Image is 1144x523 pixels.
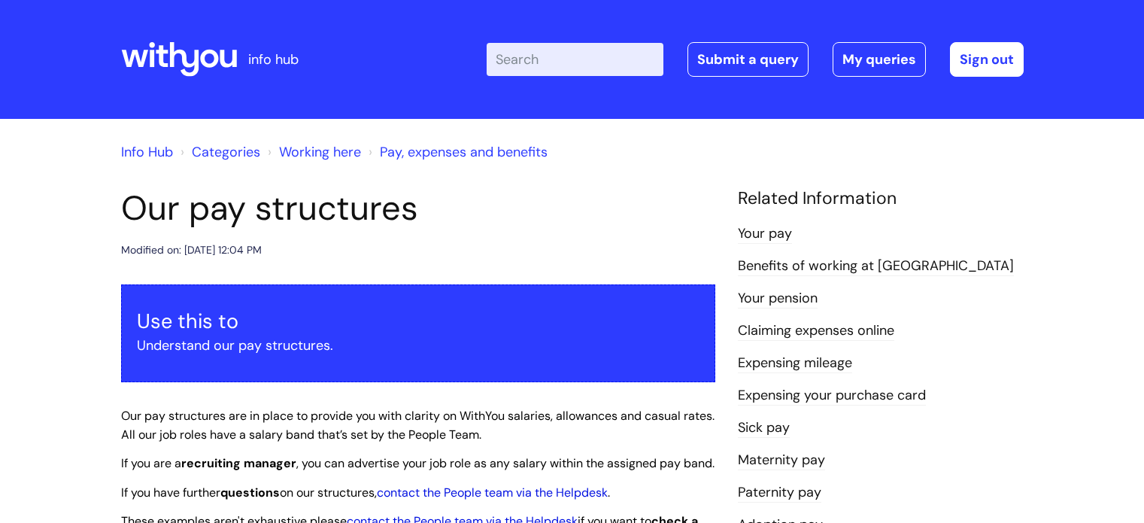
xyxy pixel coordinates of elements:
[220,485,280,500] strong: questions
[121,408,715,442] span: Our pay structures are in place to provide you with clarity on WithYou salaries, allowances and c...
[121,143,173,161] a: Info Hub
[377,485,608,500] a: contact the People team via the Helpdesk
[137,309,699,333] h3: Use this to
[738,289,818,309] a: Your pension
[264,140,361,164] li: Working here
[380,143,548,161] a: Pay, expenses and benefits
[192,143,260,161] a: Categories
[950,42,1024,77] a: Sign out
[738,188,1024,209] h4: Related Information
[833,42,926,77] a: My queries
[487,42,1024,77] div: | -
[738,418,790,438] a: Sick pay
[365,140,548,164] li: Pay, expenses and benefits
[738,257,1014,276] a: Benefits of working at [GEOGRAPHIC_DATA]
[738,483,821,503] a: Paternity pay
[487,43,663,76] input: Search
[137,333,699,357] p: Understand our pay structures.
[687,42,809,77] a: Submit a query
[181,455,296,471] strong: recruiting manager
[121,188,715,229] h1: Our pay structures
[177,140,260,164] li: Solution home
[738,451,825,470] a: Maternity pay
[248,47,299,71] p: info hub
[121,241,262,260] div: Modified on: [DATE] 12:04 PM
[738,321,894,341] a: Claiming expenses online
[738,354,852,373] a: Expensing mileage
[279,143,361,161] a: Working here
[738,386,926,406] a: Expensing your purchase card
[738,224,792,244] a: Your pay
[121,455,715,471] span: If you are a , you can advertise your job role as any salary within the assigned pay band.
[121,485,610,500] span: If you have further on our structures, .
